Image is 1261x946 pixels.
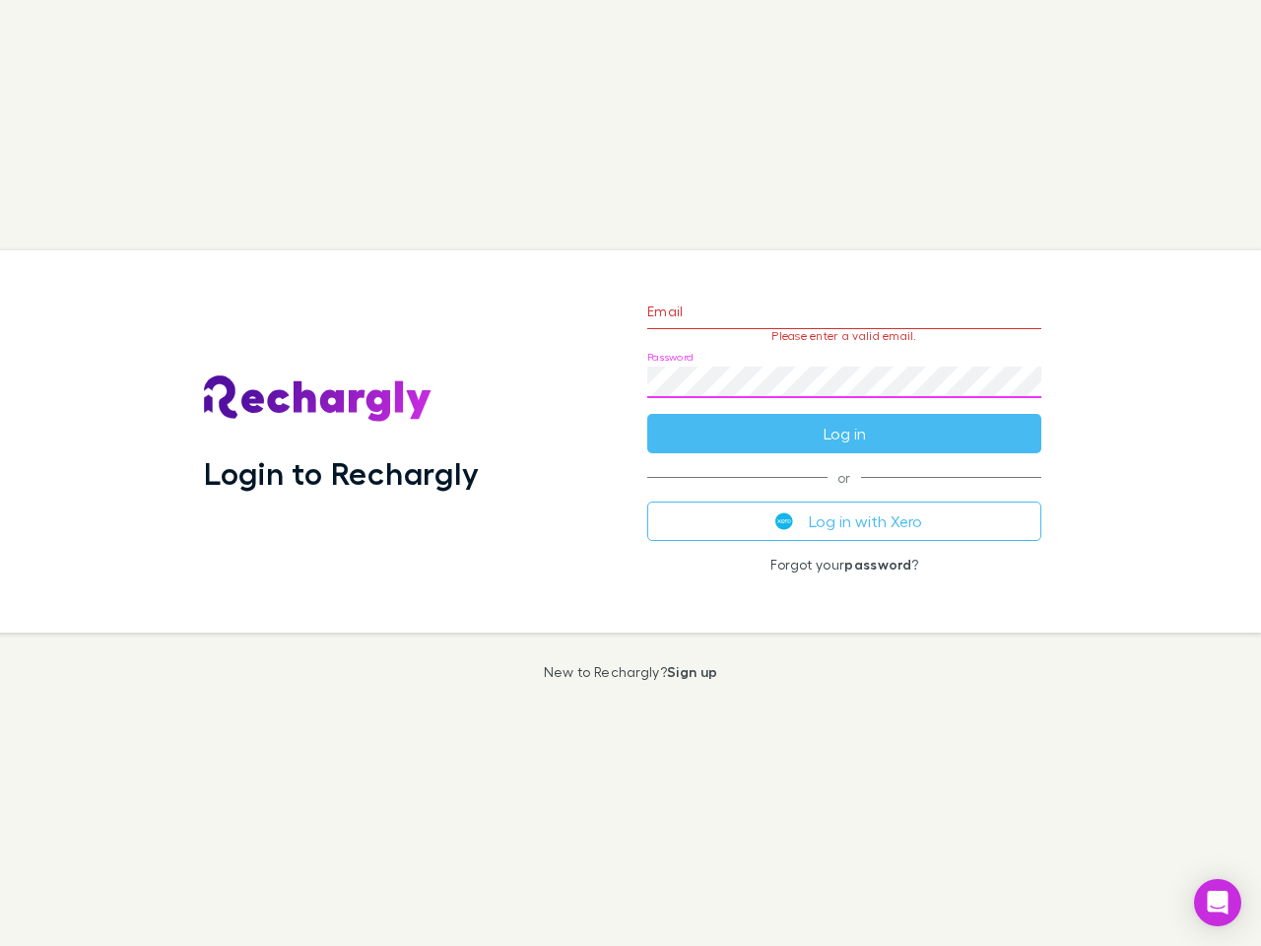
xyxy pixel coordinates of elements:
[647,557,1041,573] p: Forgot your ?
[204,375,432,423] img: Rechargly's Logo
[844,556,911,573] a: password
[667,663,717,680] a: Sign up
[647,414,1041,453] button: Log in
[647,502,1041,541] button: Log in with Xero
[647,477,1041,478] span: or
[544,664,718,680] p: New to Rechargly?
[1194,879,1241,926] div: Open Intercom Messenger
[204,454,479,492] h1: Login to Rechargly
[775,512,793,530] img: Xero's logo
[647,329,1041,343] p: Please enter a valid email.
[647,350,694,365] label: Password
